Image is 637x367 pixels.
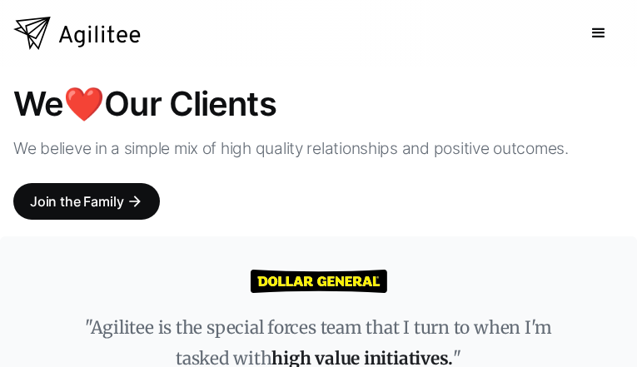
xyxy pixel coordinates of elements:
p: We believe in a simple mix of high quality relationships and positive outcomes. [13,135,624,163]
a: home [13,17,141,50]
div: arrow_forward [127,193,143,210]
div: Join the Family [30,190,123,213]
h1: We Our Clients [13,83,624,125]
div: menu [574,8,624,58]
span: ❤️ [63,83,104,124]
a: Join the Familyarrow_forward [13,183,160,220]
